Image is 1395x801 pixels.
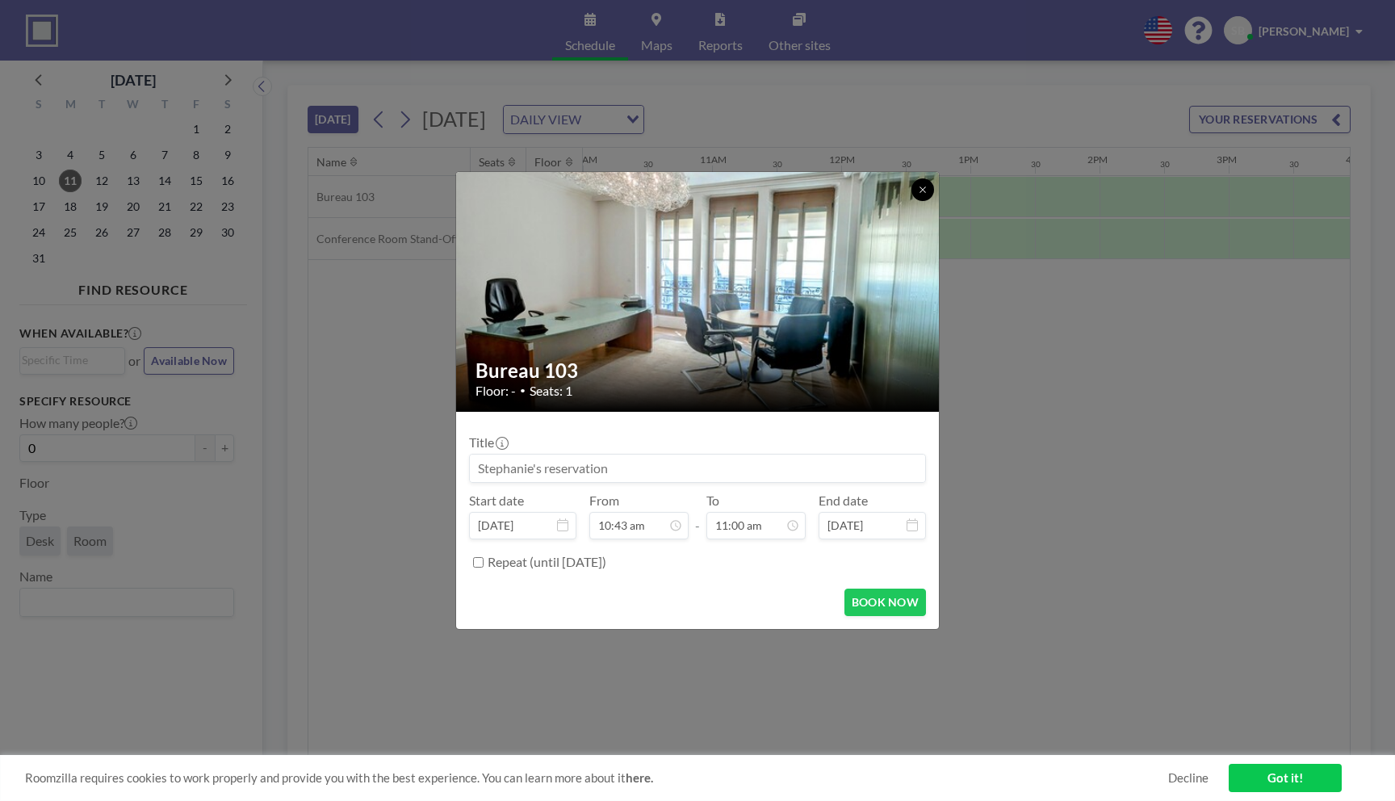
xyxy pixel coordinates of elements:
[26,42,39,55] img: website_grey.svg
[530,383,572,399] span: Seats: 1
[45,26,79,39] div: v 4.0.24
[469,434,507,451] label: Title
[65,94,78,107] img: tab_domain_overview_orange.svg
[819,493,868,509] label: End date
[589,493,619,509] label: From
[475,383,516,399] span: Floor: -
[470,455,925,482] input: Stephanie's reservation
[844,589,926,616] button: BOOK NOW
[695,498,700,534] span: -
[83,95,124,106] div: Domaine
[42,42,182,55] div: Domaine: [DOMAIN_NAME]
[1229,764,1342,792] a: Got it!
[26,26,39,39] img: logo_orange.svg
[183,94,196,107] img: tab_keywords_by_traffic_grey.svg
[706,493,719,509] label: To
[626,770,653,785] a: here.
[201,95,247,106] div: Mots-clés
[488,554,606,570] label: Repeat (until [DATE])
[469,493,524,509] label: Start date
[456,70,940,514] img: 537.jpg
[25,770,1168,786] span: Roomzilla requires cookies to work properly and provide you with the best experience. You can lea...
[475,359,921,383] h2: Bureau 103
[520,384,526,396] span: •
[1168,770,1209,786] a: Decline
